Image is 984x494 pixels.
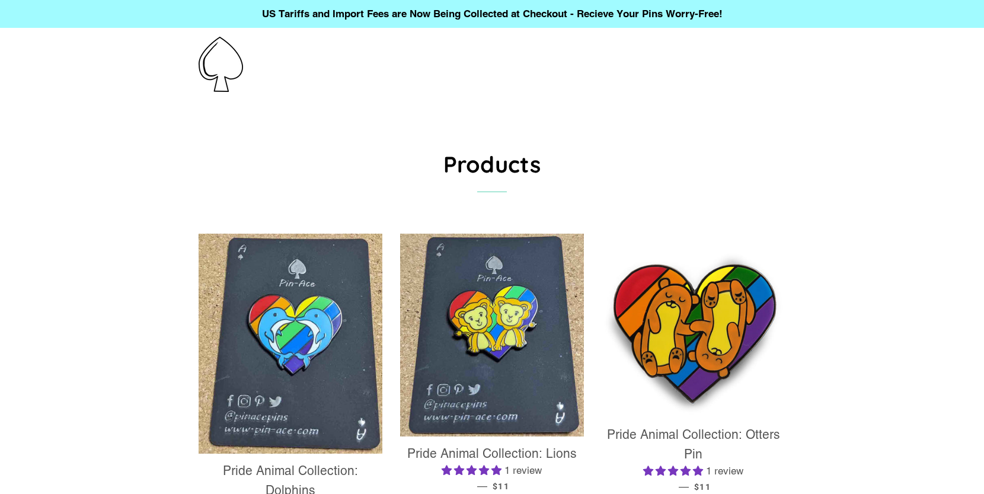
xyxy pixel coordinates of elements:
span: 1 review [504,464,542,476]
span: $11 [493,482,509,491]
span: $11 [694,482,711,492]
span: — [679,480,689,492]
span: 5.00 stars [643,465,706,477]
span: Pride Animal Collection: Lions [407,446,577,461]
span: 5.00 stars [442,464,504,476]
h1: Products [199,148,785,180]
span: — [477,480,487,492]
span: 1 review [706,465,743,477]
img: Pride Animal Collection: Dolphins - Pin-Ace [199,234,382,454]
img: Pride Animal Collection: Lions - Pin-Ace [400,234,584,436]
span: Pride Animal Collection: Otters Pin [607,427,780,461]
img: Pin-Ace [199,37,243,92]
img: Otters Pride Animal Collection Enamel Pin Badge Rainbow LGBTQ Gift For Him/Her - Pin Ace [602,234,785,417]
